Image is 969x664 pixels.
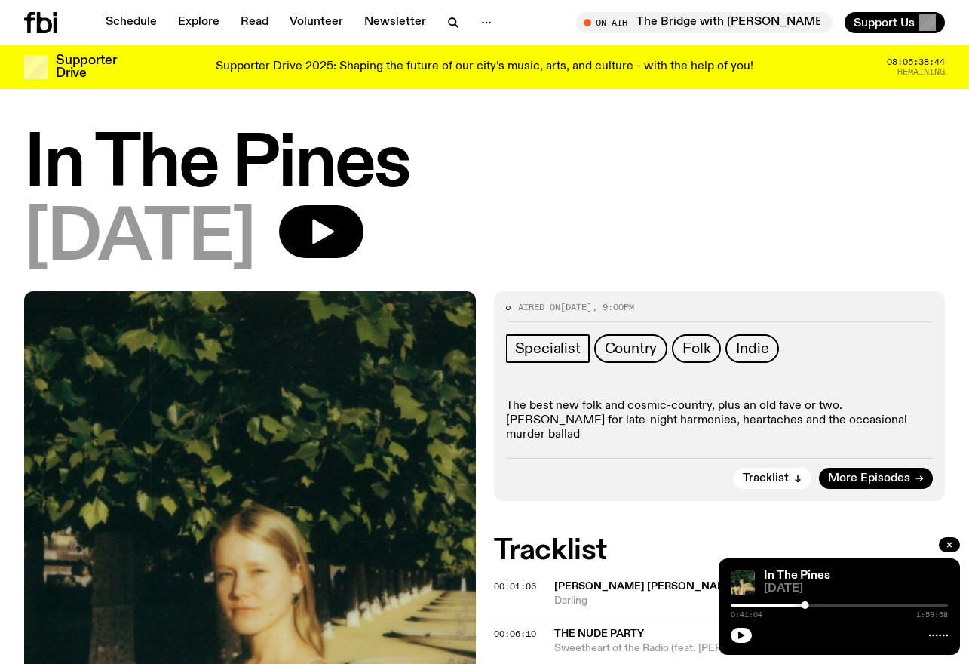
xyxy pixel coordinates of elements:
[682,340,710,357] span: Folk
[506,334,590,363] a: Specialist
[743,473,789,484] span: Tracklist
[845,12,945,33] button: Support Us
[594,334,668,363] a: Country
[887,58,945,66] span: 08:05:38:44
[494,630,536,638] button: 00:06:10
[592,301,634,313] span: , 9:00pm
[897,68,945,76] span: Remaining
[764,583,948,595] span: [DATE]
[515,340,581,357] span: Specialist
[518,301,560,313] span: Aired on
[506,399,934,443] p: The best new folk and cosmic-country, plus an old fave or two. [PERSON_NAME] for late-night harmo...
[24,131,945,199] h1: In The Pines
[554,641,946,656] span: Sweetheart of the Radio (feat. [PERSON_NAME] & [DEMOGRAPHIC_DATA] Apple Tree)
[281,12,352,33] a: Volunteer
[494,628,536,640] span: 00:06:10
[494,583,536,591] button: 00:01:06
[554,629,644,639] span: The Nude Party
[731,611,762,619] span: 0:41:04
[725,334,779,363] a: Indie
[494,537,946,564] h2: Tracklist
[169,12,228,33] a: Explore
[494,580,536,592] span: 00:01:06
[97,12,166,33] a: Schedule
[232,12,278,33] a: Read
[854,16,915,29] span: Support Us
[216,60,753,74] p: Supporter Drive 2025: Shaping the future of our city’s music, arts, and culture - with the help o...
[24,205,255,273] span: [DATE]
[819,468,933,489] a: More Episodes
[576,12,833,33] button: On AirThe Bridge with [PERSON_NAME]
[828,473,910,484] span: More Episodes
[56,54,116,80] h3: Supporter Drive
[605,340,658,357] span: Country
[736,340,768,357] span: Indie
[554,581,830,592] span: [PERSON_NAME] [PERSON_NAME] [PERSON_NAME]
[764,570,830,582] a: In The Pines
[554,594,946,608] span: Darling
[734,468,811,489] button: Tracklist
[560,301,592,313] span: [DATE]
[916,611,948,619] span: 1:59:58
[672,334,721,363] a: Folk
[355,12,435,33] a: Newsletter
